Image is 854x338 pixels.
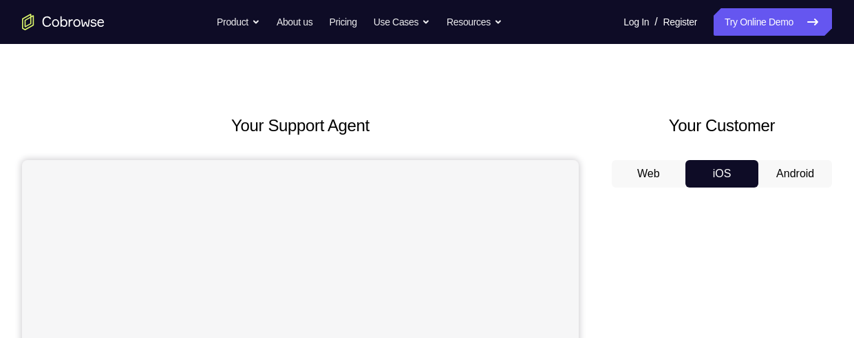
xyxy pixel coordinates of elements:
[447,8,502,36] button: Resources
[374,8,430,36] button: Use Cases
[217,8,260,36] button: Product
[22,113,579,138] h2: Your Support Agent
[277,8,312,36] a: About us
[612,113,832,138] h2: Your Customer
[685,160,759,188] button: iOS
[758,160,832,188] button: Android
[714,8,832,36] a: Try Online Demo
[22,14,105,30] a: Go to the home page
[654,14,657,30] span: /
[663,8,697,36] a: Register
[329,8,356,36] a: Pricing
[623,8,649,36] a: Log In
[612,160,685,188] button: Web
